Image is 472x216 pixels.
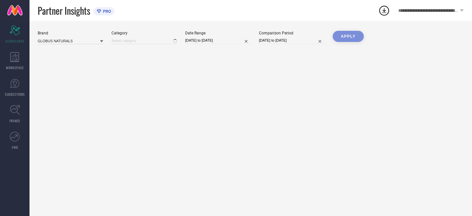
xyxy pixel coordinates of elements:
span: PRO [101,9,111,14]
div: Open download list [378,5,390,16]
div: Comparison Period [259,31,324,35]
span: WORKSPACE [6,65,24,70]
span: TRENDS [9,118,20,123]
div: Date Range [185,31,251,35]
span: SUGGESTIONS [5,92,25,97]
span: SCORECARDS [5,39,25,44]
input: Select date range [185,37,251,44]
span: Partner Insights [38,4,90,17]
input: Select comparison period [259,37,324,44]
span: FWD [12,145,18,150]
div: Brand [38,31,103,35]
div: Category [111,31,177,35]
